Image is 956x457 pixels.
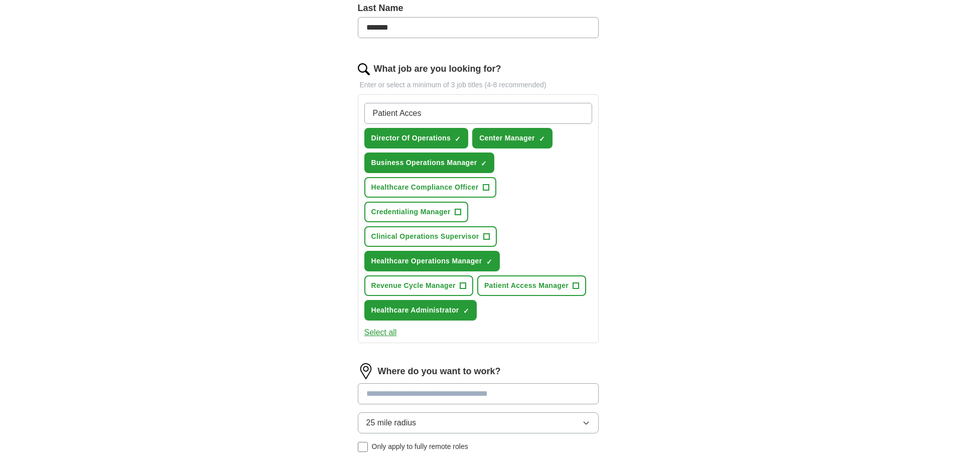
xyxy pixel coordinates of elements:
[366,417,417,429] span: 25 mile radius
[472,128,553,148] button: Center Manager✓
[539,135,545,143] span: ✓
[364,251,500,271] button: Healthcare Operations Manager✓
[364,103,592,124] input: Type a job title and press enter
[358,412,599,433] button: 25 mile radius
[364,300,477,321] button: Healthcare Administrator✓
[486,258,492,266] span: ✓
[371,158,477,168] span: Business Operations Manager
[364,275,473,296] button: Revenue Cycle Manager
[364,177,496,198] button: Healthcare Compliance Officer
[364,128,469,148] button: Director Of Operations✓
[484,280,569,291] span: Patient Access Manager
[358,442,368,452] input: Only apply to fully remote roles
[358,2,599,15] label: Last Name
[371,256,482,266] span: Healthcare Operations Manager
[364,153,495,173] button: Business Operations Manager✓
[364,226,497,247] button: Clinical Operations Supervisor
[364,202,468,222] button: Credentialing Manager
[374,62,501,76] label: What job are you looking for?
[364,327,397,339] button: Select all
[358,63,370,75] img: search.png
[372,441,468,452] span: Only apply to fully remote roles
[371,305,459,316] span: Healthcare Administrator
[378,365,501,378] label: Where do you want to work?
[479,133,535,143] span: Center Manager
[371,182,479,193] span: Healthcare Compliance Officer
[481,160,487,168] span: ✓
[371,133,451,143] span: Director Of Operations
[371,280,456,291] span: Revenue Cycle Manager
[358,80,599,90] p: Enter or select a minimum of 3 job titles (4-8 recommended)
[371,231,479,242] span: Clinical Operations Supervisor
[455,135,461,143] span: ✓
[358,363,374,379] img: location.png
[371,207,451,217] span: Credentialing Manager
[477,275,586,296] button: Patient Access Manager
[463,307,469,315] span: ✓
